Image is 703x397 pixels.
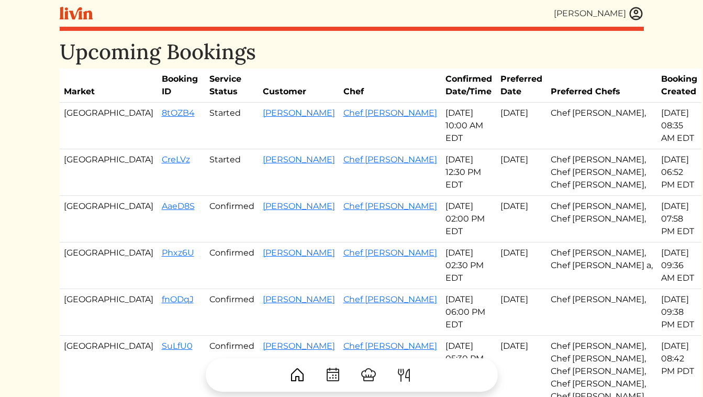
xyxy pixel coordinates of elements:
[162,108,195,118] a: 8tOZB4
[60,69,158,103] th: Market
[205,242,259,289] td: Confirmed
[657,69,701,103] th: Booking Created
[60,289,158,336] td: [GEOGRAPHIC_DATA]
[162,341,193,351] a: SuLfU0
[60,196,158,242] td: [GEOGRAPHIC_DATA]
[657,103,701,149] td: [DATE] 08:35 AM EDT
[554,7,626,20] div: [PERSON_NAME]
[496,289,546,336] td: [DATE]
[396,367,412,383] img: ForkKnife-55491504ffdb50bab0c1e09e7649658475375261d09fd45db06cec23bce548bf.svg
[343,341,437,351] a: Chef [PERSON_NAME]
[441,103,496,149] td: [DATE] 10:00 AM EDT
[628,6,644,21] img: user_account-e6e16d2ec92f44fc35f99ef0dc9cddf60790bfa021a6ecb1c896eb5d2907b31c.svg
[343,108,437,118] a: Chef [PERSON_NAME]
[205,196,259,242] td: Confirmed
[343,155,437,164] a: Chef [PERSON_NAME]
[60,242,158,289] td: [GEOGRAPHIC_DATA]
[343,201,437,211] a: Chef [PERSON_NAME]
[205,289,259,336] td: Confirmed
[496,149,546,196] td: [DATE]
[441,289,496,336] td: [DATE] 06:00 PM EDT
[546,242,657,289] td: Chef [PERSON_NAME], Chef [PERSON_NAME] a,
[657,289,701,336] td: [DATE] 09:38 PM EDT
[60,149,158,196] td: [GEOGRAPHIC_DATA]
[205,103,259,149] td: Started
[263,155,335,164] a: [PERSON_NAME]
[205,149,259,196] td: Started
[162,155,190,164] a: CreLVz
[343,294,437,304] a: Chef [PERSON_NAME]
[441,149,496,196] td: [DATE] 12:30 PM EDT
[546,103,657,149] td: Chef [PERSON_NAME],
[496,69,546,103] th: Preferred Date
[263,294,335,304] a: [PERSON_NAME]
[60,39,644,64] h1: Upcoming Bookings
[657,196,701,242] td: [DATE] 07:58 PM EDT
[259,69,339,103] th: Customer
[496,242,546,289] td: [DATE]
[441,242,496,289] td: [DATE] 02:30 PM EDT
[496,196,546,242] td: [DATE]
[263,341,335,351] a: [PERSON_NAME]
[657,149,701,196] td: [DATE] 06:52 PM EDT
[263,201,335,211] a: [PERSON_NAME]
[162,248,194,258] a: Phxz6U
[263,248,335,258] a: [PERSON_NAME]
[546,196,657,242] td: Chef [PERSON_NAME], Chef [PERSON_NAME],
[162,294,194,304] a: fnODqJ
[158,69,205,103] th: Booking ID
[162,201,195,211] a: AaeD8S
[546,289,657,336] td: Chef [PERSON_NAME],
[343,248,437,258] a: Chef [PERSON_NAME]
[325,367,341,383] img: CalendarDots-5bcf9d9080389f2a281d69619e1c85352834be518fbc73d9501aef674afc0d57.svg
[441,196,496,242] td: [DATE] 02:00 PM EDT
[496,103,546,149] td: [DATE]
[60,7,93,20] img: livin-logo-a0d97d1a881af30f6274990eb6222085a2533c92bbd1e4f22c21b4f0d0e3210c.svg
[263,108,335,118] a: [PERSON_NAME]
[657,242,701,289] td: [DATE] 09:36 AM EDT
[60,103,158,149] td: [GEOGRAPHIC_DATA]
[289,367,306,383] img: House-9bf13187bcbb5817f509fe5e7408150f90897510c4275e13d0d5fca38e0b5951.svg
[441,69,496,103] th: Confirmed Date/Time
[205,69,259,103] th: Service Status
[360,367,377,383] img: ChefHat-a374fb509e4f37eb0702ca99f5f64f3b6956810f32a249b33092029f8484b388.svg
[546,149,657,196] td: Chef [PERSON_NAME], Chef [PERSON_NAME], Chef [PERSON_NAME],
[546,69,657,103] th: Preferred Chefs
[339,69,441,103] th: Chef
